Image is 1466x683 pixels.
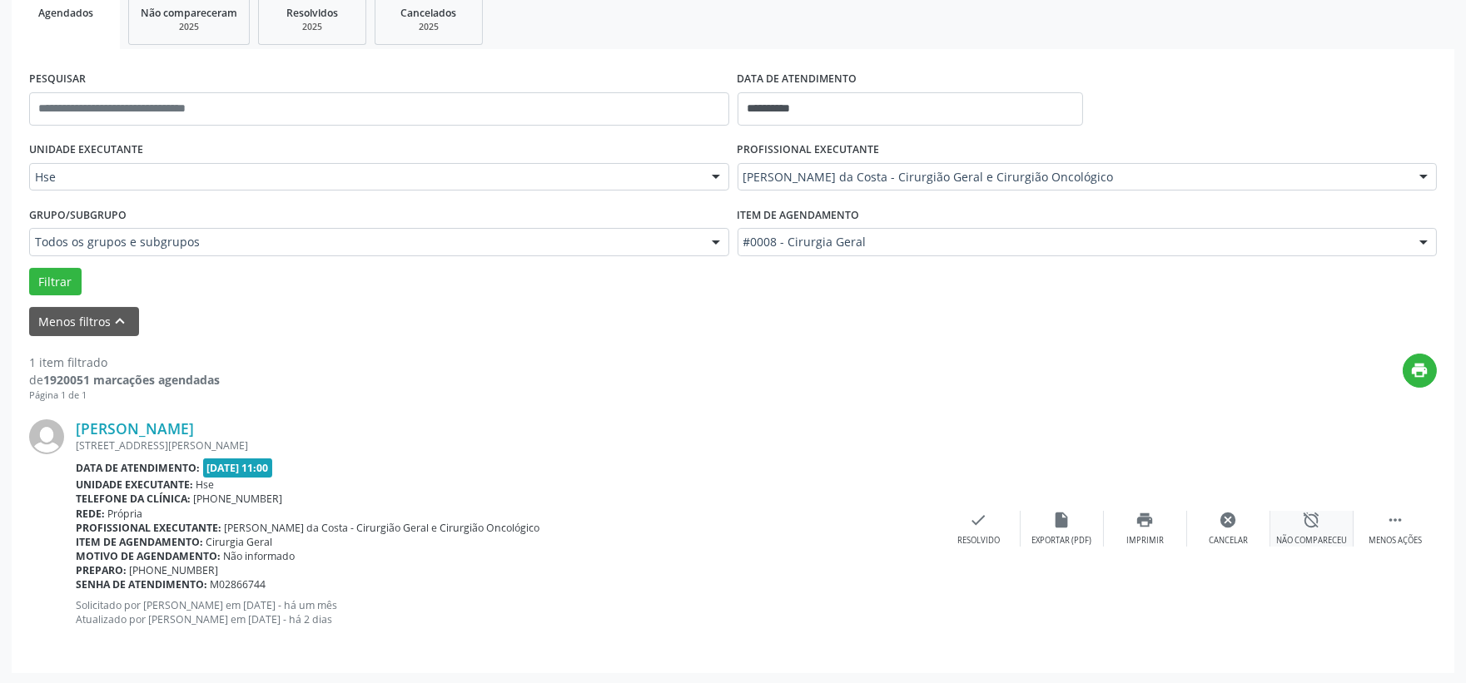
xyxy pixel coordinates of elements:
[76,461,200,475] b: Data de atendimento:
[76,598,937,626] p: Solicitado por [PERSON_NAME] em [DATE] - há um mês Atualizado por [PERSON_NAME] em [DATE] - há 2 ...
[196,478,215,492] span: Hse
[29,389,220,403] div: Página 1 de 1
[141,21,237,33] div: 2025
[957,535,1000,547] div: Resolvido
[211,577,266,591] span: M02866744
[203,458,273,478] span: [DATE] 11:00
[1136,511,1155,529] i: print
[743,234,1404,250] span: #0008 - Cirurgia Geral
[206,535,273,549] span: Cirurgia Geral
[1369,535,1422,547] div: Menos ações
[1032,535,1092,547] div: Exportar (PDF)
[76,419,194,438] a: [PERSON_NAME]
[38,6,93,20] span: Agendados
[271,21,354,33] div: 2025
[29,419,64,454] img: img
[43,372,220,388] strong: 1920051 marcações agendadas
[29,354,220,371] div: 1 item filtrado
[738,137,880,163] label: PROFISSIONAL EXECUTANTE
[224,549,296,563] span: Não informado
[130,563,219,577] span: [PHONE_NUMBER]
[743,169,1404,186] span: [PERSON_NAME] da Costa - Cirurgião Geral e Cirurgião Oncológico
[401,6,457,20] span: Cancelados
[76,507,105,521] b: Rede:
[76,438,937,453] div: [STREET_ADDRESS][PERSON_NAME]
[1276,535,1347,547] div: Não compareceu
[1220,511,1238,529] i: cancel
[29,371,220,389] div: de
[29,202,127,228] label: Grupo/Subgrupo
[76,577,207,591] b: Senha de atendimento:
[35,234,695,250] span: Todos os grupos e subgrupos
[1411,361,1429,379] i: print
[1126,535,1164,547] div: Imprimir
[76,549,221,563] b: Motivo de agendamento:
[112,312,130,330] i: keyboard_arrow_up
[141,6,237,20] span: Não compareceram
[29,67,86,92] label: PESQUISAR
[1209,535,1248,547] div: Cancelar
[35,169,695,186] span: Hse
[76,535,203,549] b: Item de agendamento:
[29,137,143,163] label: UNIDADE EXECUTANTE
[1053,511,1071,529] i: insert_drive_file
[286,6,338,20] span: Resolvidos
[1386,511,1404,529] i: 
[76,563,127,577] b: Preparo:
[970,511,988,529] i: check
[108,507,143,521] span: Própria
[29,307,139,336] button: Menos filtroskeyboard_arrow_up
[194,492,283,506] span: [PHONE_NUMBER]
[738,67,857,92] label: DATA DE ATENDIMENTO
[225,521,540,535] span: [PERSON_NAME] da Costa - Cirurgião Geral e Cirurgião Oncológico
[387,21,470,33] div: 2025
[29,268,82,296] button: Filtrar
[76,492,191,506] b: Telefone da clínica:
[1303,511,1321,529] i: alarm_off
[1403,354,1437,388] button: print
[76,478,193,492] b: Unidade executante:
[738,202,860,228] label: Item de agendamento
[76,521,221,535] b: Profissional executante:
